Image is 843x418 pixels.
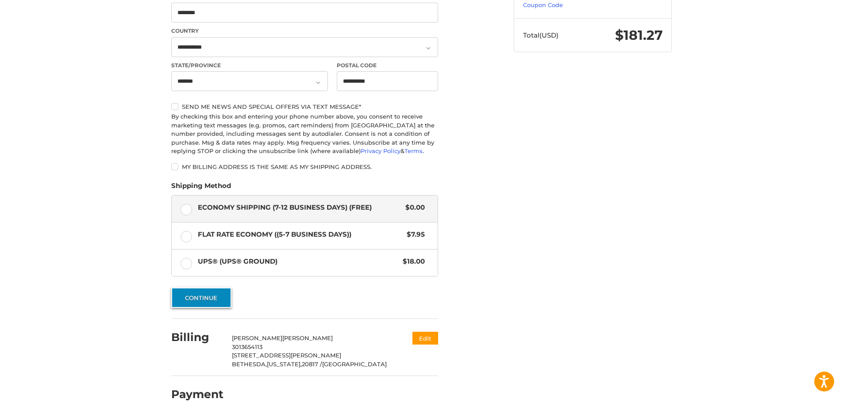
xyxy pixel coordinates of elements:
[402,230,425,240] span: $7.95
[337,61,439,69] label: Postal Code
[282,334,333,341] span: [PERSON_NAME]
[171,27,438,35] label: Country
[232,334,282,341] span: [PERSON_NAME]
[171,112,438,156] div: By checking this box and entering your phone number above, you consent to receive marketing text ...
[267,360,302,368] span: [US_STATE],
[171,330,223,344] h2: Billing
[171,181,231,195] legend: Shipping Method
[361,147,400,154] a: Privacy Policy
[198,230,403,240] span: Flat Rate Economy ((5-7 Business Days))
[171,61,328,69] label: State/Province
[171,387,223,401] h2: Payment
[232,343,262,350] span: 3013654113
[404,147,423,154] a: Terms
[322,360,387,368] span: [GEOGRAPHIC_DATA]
[615,27,663,43] span: $181.27
[523,1,563,8] a: Coupon Code
[398,257,425,267] span: $18.00
[171,288,231,308] button: Continue
[232,360,267,368] span: BETHESDA,
[198,257,399,267] span: UPS® (UPS® Ground)
[171,163,438,170] label: My billing address is the same as my shipping address.
[401,203,425,213] span: $0.00
[198,203,401,213] span: Economy Shipping (7-12 Business Days) (Free)
[171,103,438,110] label: Send me news and special offers via text message*
[232,352,341,359] span: [STREET_ADDRESS][PERSON_NAME]
[412,332,438,345] button: Edit
[523,31,558,39] span: Total (USD)
[302,360,322,368] span: 20817 /
[770,394,843,418] iframe: Google Customer Reviews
